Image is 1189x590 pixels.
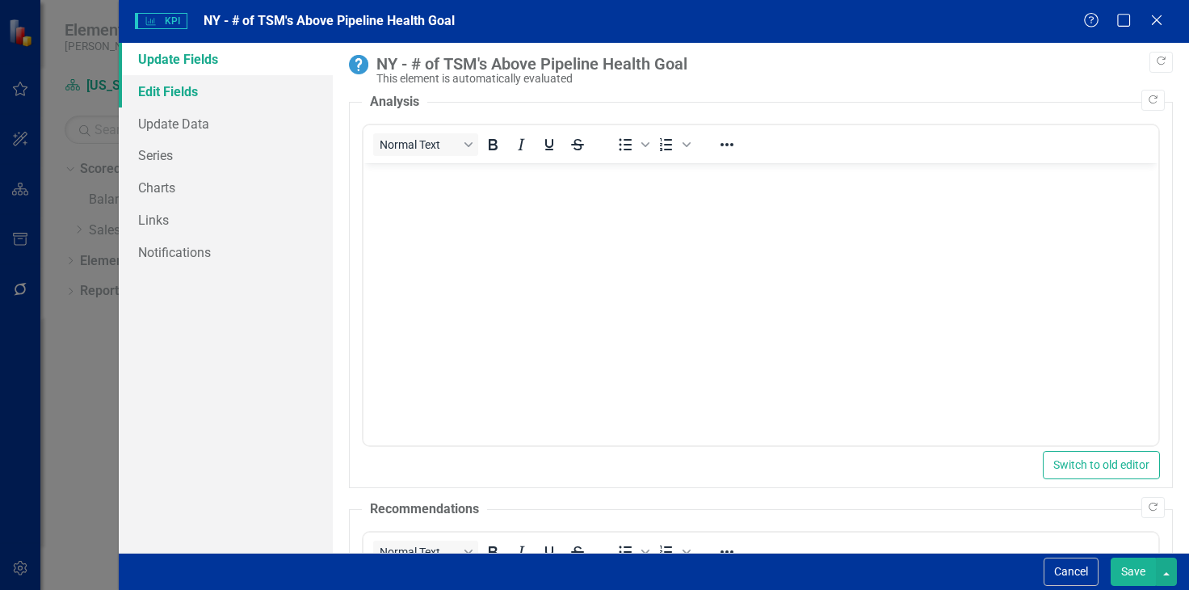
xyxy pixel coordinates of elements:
[611,133,652,156] div: Bullet list
[536,541,563,563] button: Underline
[135,13,187,29] span: KPI
[611,541,652,563] div: Bullet list
[363,163,1158,445] iframe: Rich Text Area
[653,541,693,563] div: Numbered list
[349,55,368,74] img: No Information
[479,541,506,563] button: Bold
[380,546,459,558] span: Normal Text
[119,236,333,268] a: Notifications
[1044,558,1099,586] button: Cancel
[507,133,535,156] button: Italic
[119,75,333,107] a: Edit Fields
[713,133,741,156] button: Reveal or hide additional toolbar items
[507,541,535,563] button: Italic
[119,107,333,140] a: Update Data
[713,541,741,563] button: Reveal or hide additional toolbar items
[653,133,693,156] div: Numbered list
[373,541,478,563] button: Block Normal Text
[373,133,478,156] button: Block Normal Text
[380,138,459,151] span: Normal Text
[564,133,591,156] button: Strikethrough
[536,133,563,156] button: Underline
[119,43,333,75] a: Update Fields
[204,13,455,28] span: NY - # of TSM's Above Pipeline Health Goal
[362,500,487,519] legend: Recommendations
[119,139,333,171] a: Series
[376,55,1165,73] div: NY - # of TSM's Above Pipeline Health Goal
[119,204,333,236] a: Links
[1111,558,1156,586] button: Save
[1043,451,1160,479] button: Switch to old editor
[119,171,333,204] a: Charts
[564,541,591,563] button: Strikethrough
[479,133,506,156] button: Bold
[376,73,1165,85] div: This element is automatically evaluated
[362,93,427,112] legend: Analysis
